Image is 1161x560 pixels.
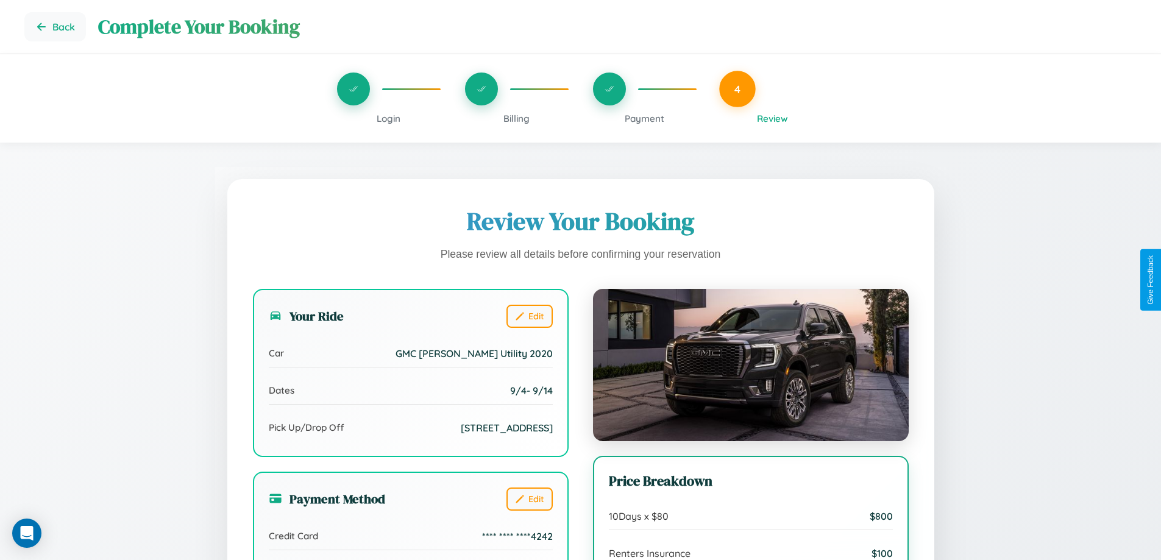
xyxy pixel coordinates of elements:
span: 4 [734,82,740,96]
span: Renters Insurance [609,547,691,559]
span: $ 100 [872,547,893,559]
h3: Payment Method [269,490,385,508]
span: Pick Up/Drop Off [269,422,344,433]
h1: Review Your Booking [253,205,909,238]
span: Billing [503,113,530,124]
div: Give Feedback [1146,255,1155,305]
h1: Complete Your Booking [98,13,1137,40]
span: 9 / 4 - 9 / 14 [510,385,553,397]
h3: Price Breakdown [609,472,893,491]
span: GMC [PERSON_NAME] Utility 2020 [396,347,553,360]
img: GMC Jimmy Utility [593,289,909,441]
span: Login [377,113,400,124]
span: Credit Card [269,530,318,542]
button: Edit [506,305,553,328]
span: Payment [625,113,664,124]
button: Edit [506,487,553,511]
span: Review [757,113,788,124]
span: $ 800 [870,510,893,522]
span: Dates [269,385,294,396]
span: [STREET_ADDRESS] [461,422,553,434]
h3: Your Ride [269,307,344,325]
span: 10 Days x $ 80 [609,510,669,522]
span: Car [269,347,284,359]
button: Go back [24,12,86,41]
p: Please review all details before confirming your reservation [253,245,909,264]
div: Open Intercom Messenger [12,519,41,548]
